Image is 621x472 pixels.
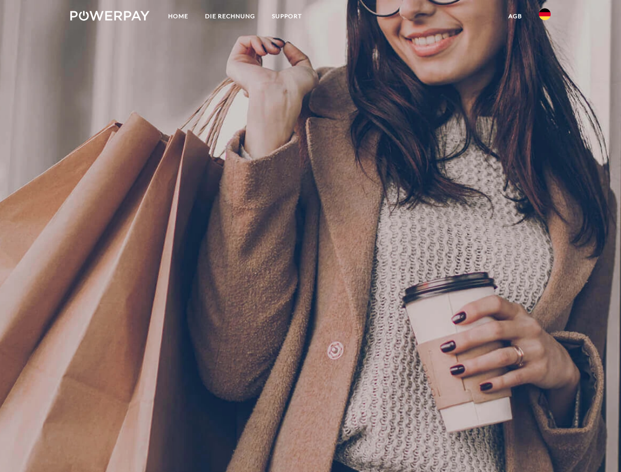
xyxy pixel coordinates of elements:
[197,7,264,25] a: DIE RECHNUNG
[539,8,551,20] img: de
[70,11,149,21] img: logo-powerpay-white.svg
[160,7,197,25] a: Home
[500,7,531,25] a: agb
[264,7,310,25] a: SUPPORT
